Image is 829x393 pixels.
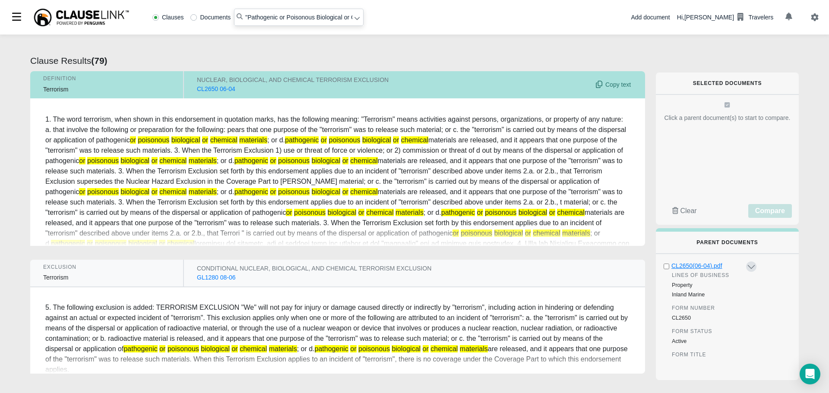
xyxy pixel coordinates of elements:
[672,291,750,299] div: Inland Marine
[672,361,750,386] div: NUCLEAR, BIOLOGICAL, AND CHEMICAL TERRORISM EXCLUSION
[342,157,348,164] em: or
[315,345,348,352] em: pathogenic
[362,136,391,144] em: biological
[152,14,184,20] label: Clauses
[30,55,645,66] h4: Clause Results
[477,209,483,216] em: or
[755,207,785,214] span: Compare
[189,188,217,195] em: materials
[672,328,750,334] h6: Form Status
[91,56,107,66] b: ( 79 )
[672,314,750,322] div: CL2650
[670,239,785,245] h6: Parent Documents
[159,157,187,164] em: chemical
[350,188,377,195] em: chemical
[396,209,424,216] em: materials
[557,209,584,216] em: chemical
[672,281,750,289] div: Property
[87,188,119,195] em: poisonous
[197,264,593,273] div: CONDITIONAL NUCLEAR, BIOLOGICAL, AND CHEMICAL TERRORISM EXCLUSION
[210,136,237,144] em: chemical
[519,209,547,216] em: biological
[392,345,421,352] em: biological
[234,188,268,195] em: pathogenic
[800,364,820,384] div: Open Intercom Messenger
[239,136,267,144] em: materials
[43,85,170,94] div: Terrorism
[285,136,319,144] em: pathogenic
[593,80,631,89] span: Copy Clause text to clipboard
[342,188,348,195] em: or
[328,209,357,216] em: biological
[631,13,670,22] div: Add document
[120,157,149,164] em: biological
[430,345,458,352] em: chemical
[672,305,750,311] h6: Form Number
[234,157,268,164] em: pathogenic
[312,157,341,164] em: biological
[43,273,170,282] div: Terrorism
[401,136,428,144] em: chemical
[748,13,773,22] div: Travelers
[748,204,792,218] button: Compare
[197,85,235,94] div: CL2650 06-04
[270,157,276,164] em: or
[329,136,361,144] em: poisonous
[549,209,555,216] em: or
[189,157,217,164] em: materials
[45,302,630,375] div: 5. The following exclusion is added: TERRORISM EXCLUSION "We" will not pay for injury or damage c...
[672,352,750,358] h6: Form Title
[234,9,364,26] input: Search library...
[358,209,364,216] em: or
[269,345,297,352] em: materials
[79,188,85,195] em: or
[393,136,399,144] em: or
[663,204,706,218] button: Clear
[321,136,327,144] em: or
[130,136,136,144] em: or
[672,272,750,278] h6: Lines Of Business
[278,188,310,195] em: poisonous
[202,136,208,144] em: or
[485,209,516,216] em: poisonous
[190,14,231,20] label: Documents
[278,157,310,164] em: poisonous
[366,209,393,216] em: chemical
[441,209,475,216] em: pathogenic
[680,207,696,214] span: Clear
[43,75,170,82] div: Definition
[171,136,200,144] em: biological
[79,157,85,164] em: or
[294,209,326,216] em: poisonous
[159,345,165,352] em: or
[312,188,341,195] em: biological
[159,188,187,195] em: chemical
[123,345,157,352] em: pathogenic
[152,188,158,195] em: or
[350,345,356,352] em: or
[671,261,745,270] div: CL2650(06-04).pdf
[663,113,792,123] div: Click a parent document(s) to start to compare.
[670,80,785,86] h6: Selected Documents
[672,337,750,346] div: Active
[168,345,199,352] em: poisonous
[286,209,292,216] em: or
[87,157,119,164] em: poisonous
[350,157,377,164] em: chemical
[423,345,429,352] em: or
[460,345,488,352] em: materials
[120,188,149,195] em: biological
[197,75,593,85] div: NUCLEAR, BIOLOGICAL, AND CHEMICAL TERRORISM EXCLUSION
[231,345,237,352] em: or
[270,188,276,195] em: or
[138,136,169,144] em: poisonous
[670,261,745,272] button: CL2650(06-04).pdf
[197,273,236,282] div: GL1280 08-06
[43,264,170,270] div: Exclusion
[240,345,267,352] em: chemical
[358,345,390,352] em: poisonous
[677,10,773,25] div: Hi, [PERSON_NAME]
[33,8,130,27] img: ClauseLink
[152,157,158,164] em: or
[201,345,230,352] em: biological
